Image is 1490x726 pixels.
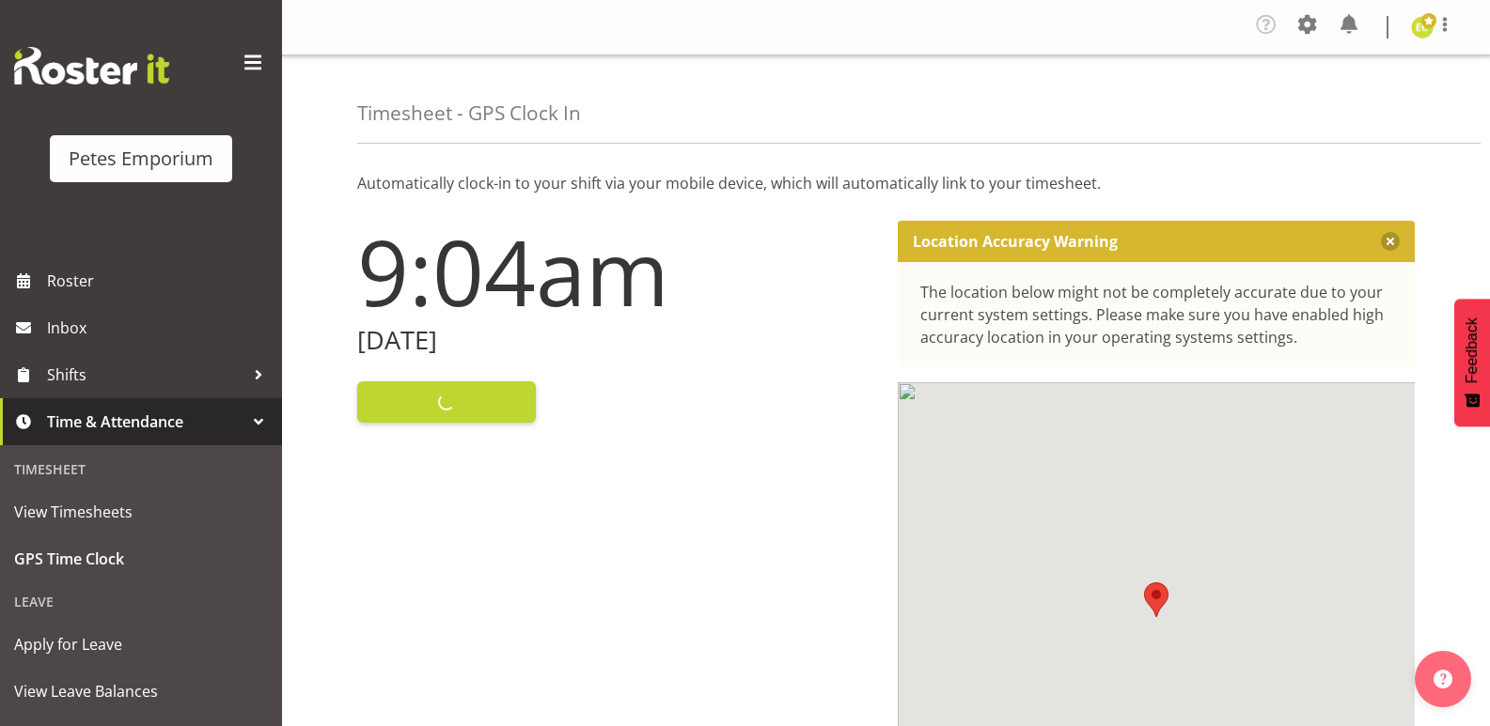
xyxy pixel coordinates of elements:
h4: Timesheet - GPS Clock In [357,102,581,124]
img: Rosterit website logo [14,47,169,85]
span: Inbox [47,314,273,342]
a: View Leave Balances [5,668,277,715]
h1: 9:04am [357,221,875,322]
div: The location below might not be completely accurate due to your current system settings. Please m... [920,281,1393,348]
button: Close message [1381,232,1400,251]
p: Automatically clock-in to your shift via your mobile device, which will automatically link to you... [357,172,1415,194]
span: View Timesheets [14,498,268,526]
span: GPS Time Clock [14,545,268,573]
img: emma-croft7499.jpg [1411,16,1434,39]
img: help-xxl-2.png [1434,670,1452,688]
button: Feedback - Show survey [1454,299,1490,426]
a: View Timesheets [5,488,277,535]
h2: [DATE] [357,326,875,355]
span: Shifts [47,361,244,389]
span: Apply for Leave [14,630,268,658]
span: Feedback [1464,317,1481,383]
span: View Leave Balances [14,677,268,705]
div: Petes Emporium [69,145,213,173]
div: Timesheet [5,450,277,488]
p: Location Accuracy Warning [913,232,1118,251]
a: GPS Time Clock [5,535,277,582]
span: Time & Attendance [47,408,244,436]
span: Roster [47,267,273,295]
div: Leave [5,582,277,621]
a: Apply for Leave [5,621,277,668]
